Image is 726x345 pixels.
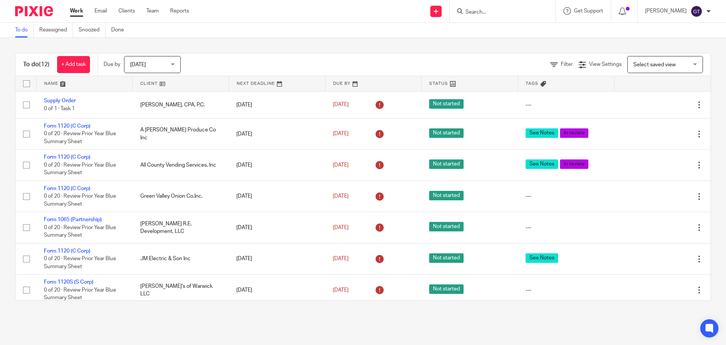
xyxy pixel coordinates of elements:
[39,23,73,37] a: Reassigned
[133,118,229,149] td: A [PERSON_NAME] Produce Co Inc
[645,7,687,15] p: [PERSON_NAME]
[560,159,588,169] span: In review
[429,284,464,294] span: Not started
[44,106,75,111] span: 0 of 1 · Task 1
[57,56,90,73] a: + Add task
[44,162,116,176] span: 0 of 20 · Review Prior Year Blue Summary Sheet
[526,192,607,200] div: ---
[70,7,83,15] a: Work
[44,155,90,160] a: Form 1120 (C Corp)
[170,7,189,15] a: Reports
[429,99,464,109] span: Not started
[429,128,464,138] span: Not started
[429,253,464,263] span: Not started
[104,61,120,68] p: Due by
[133,212,229,243] td: [PERSON_NAME] R.E. Development, LLC
[229,212,325,243] td: [DATE]
[15,6,53,16] img: Pixie
[44,186,90,191] a: Form 1120 (C Corp)
[44,131,116,145] span: 0 of 20 · Review Prior Year Blue Summary Sheet
[44,123,90,129] a: Form 1120 (C Corp)
[526,159,558,169] span: See Notes
[15,23,34,37] a: To do
[589,62,622,67] span: View Settings
[23,61,50,69] h1: To do
[133,150,229,181] td: All County Vending Services, Inc
[44,194,116,207] span: 0 of 20 · Review Prior Year Blue Summary Sheet
[526,253,558,263] span: See Notes
[333,225,349,230] span: [DATE]
[429,222,464,231] span: Not started
[133,243,229,274] td: JM Electric & Son Inc
[526,224,607,231] div: ---
[333,102,349,108] span: [DATE]
[44,279,93,285] a: Form 1120S (S Corp)
[133,181,229,212] td: Green Valley Onion Co,Inc.
[229,275,325,306] td: [DATE]
[229,243,325,274] td: [DATE]
[574,8,603,14] span: Get Support
[526,128,558,138] span: See Notes
[229,91,325,118] td: [DATE]
[526,81,538,86] span: Tags
[229,181,325,212] td: [DATE]
[526,286,607,294] div: ---
[229,150,325,181] td: [DATE]
[95,7,107,15] a: Email
[229,118,325,149] td: [DATE]
[130,62,146,67] span: [DATE]
[526,101,607,109] div: ---
[44,287,116,301] span: 0 of 20 · Review Prior Year Blue Summary Sheet
[333,162,349,168] span: [DATE]
[690,5,703,17] img: svg%3E
[39,61,50,67] span: (12)
[465,9,533,16] input: Search
[633,62,676,67] span: Select saved view
[146,7,159,15] a: Team
[333,131,349,136] span: [DATE]
[133,275,229,306] td: [PERSON_NAME]'s of Warwick LLC
[333,287,349,293] span: [DATE]
[44,98,76,103] a: Supply Order
[333,256,349,261] span: [DATE]
[111,23,130,37] a: Done
[333,194,349,199] span: [DATE]
[561,62,573,67] span: Filter
[429,159,464,169] span: Not started
[44,225,116,238] span: 0 of 20 · Review Prior Year Blue Summary Sheet
[118,7,135,15] a: Clients
[44,248,90,254] a: Form 1120 (C Corp)
[133,91,229,118] td: [PERSON_NAME], CPA, P.C.
[560,128,588,138] span: In review
[44,256,116,269] span: 0 of 20 · Review Prior Year Blue Summary Sheet
[79,23,105,37] a: Snoozed
[44,217,102,222] a: Form 1065 (Partnership)
[429,191,464,200] span: Not started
